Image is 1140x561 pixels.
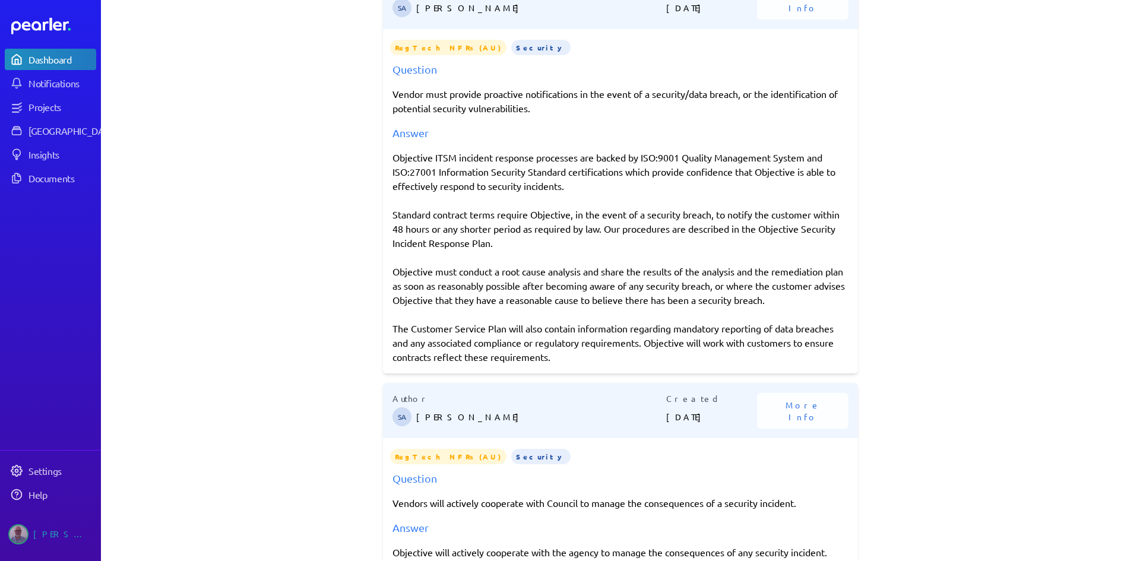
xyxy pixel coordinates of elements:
[392,496,848,510] p: Vendors will actively cooperate with Council to manage the consequences of a security incident.
[8,524,28,544] img: Jason Riches
[511,40,571,55] span: Security
[5,460,96,481] a: Settings
[28,53,95,65] div: Dashboard
[5,519,96,549] a: Jason Riches's photo[PERSON_NAME]
[5,484,96,505] a: Help
[5,96,96,118] a: Projects
[392,519,848,535] div: Answer
[28,125,117,137] div: [GEOGRAPHIC_DATA]
[5,72,96,94] a: Notifications
[392,125,848,141] div: Answer
[771,399,834,423] span: More Info
[392,392,666,405] p: Author
[511,449,571,464] span: Security
[757,393,848,429] button: More Info
[390,40,506,55] span: RegTech NFRs (AU)
[416,405,666,429] p: [PERSON_NAME]
[666,392,758,405] p: Created
[390,449,506,464] span: RegTech NFRs (AU)
[5,167,96,189] a: Documents
[666,405,758,429] p: [DATE]
[392,470,848,486] div: Question
[392,61,848,77] div: Question
[28,489,95,500] div: Help
[5,49,96,70] a: Dashboard
[5,144,96,165] a: Insights
[28,172,95,184] div: Documents
[28,148,95,160] div: Insights
[11,18,96,34] a: Dashboard
[28,77,95,89] div: Notifications
[33,524,93,544] div: [PERSON_NAME]
[392,87,848,115] p: Vendor must provide proactive notifications in the event of a security/data breach, or the identi...
[392,150,848,364] div: Objective ITSM incident response processes are backed by ISO:9001 Quality Management System and I...
[28,465,95,477] div: Settings
[392,407,411,426] span: Steve Ackermann
[28,101,95,113] div: Projects
[5,120,96,141] a: [GEOGRAPHIC_DATA]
